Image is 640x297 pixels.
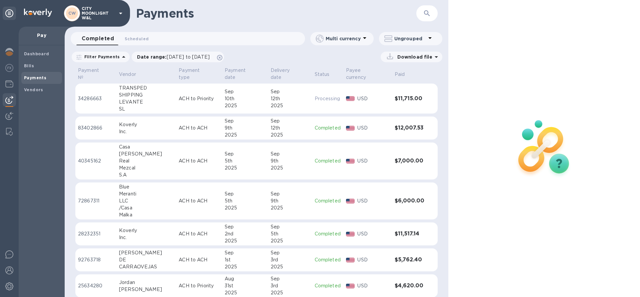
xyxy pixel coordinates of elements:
[119,190,173,197] div: Meranti
[225,67,257,81] p: Payment date
[346,96,355,101] img: USD
[315,197,341,204] p: Completed
[119,249,173,256] div: [PERSON_NAME]
[394,35,426,42] p: Ungrouped
[346,67,389,81] span: Payee currency
[395,71,405,78] p: Paid
[179,157,219,164] p: ACH to ACH
[119,144,173,150] div: Casa
[395,158,424,164] h3: $7,000.00
[24,51,49,56] b: Dashboard
[132,52,224,62] div: Date range:[DATE] to [DATE]
[315,282,341,289] p: Completed
[24,87,43,92] b: Vendors
[395,96,424,102] h3: $11,715.00
[271,256,309,263] div: 3rd
[346,258,355,262] img: USD
[225,88,265,95] div: Sep
[179,67,211,81] p: Payment type
[78,67,105,81] p: Payment №
[395,54,432,60] p: Download file
[78,125,114,132] p: 83402866
[225,190,265,197] div: Sep
[24,32,59,39] p: Pay
[346,284,355,288] img: USD
[225,132,265,139] div: 2025
[395,283,424,289] h3: $4,620.00
[225,95,265,102] div: 10th
[271,164,309,171] div: 2025
[315,230,341,237] p: Completed
[137,54,213,60] p: Date range :
[395,257,424,263] h3: $5,762.40
[271,190,309,197] div: Sep
[119,106,173,113] div: SL
[225,249,265,256] div: Sep
[225,157,265,164] div: 5th
[271,118,309,125] div: Sep
[357,256,389,263] p: USD
[346,159,355,163] img: USD
[357,282,389,289] p: USD
[78,230,114,237] p: 28232351
[395,71,414,78] span: Paid
[119,128,173,135] div: Inc.
[225,230,265,237] div: 2nd
[78,157,114,164] p: 40345162
[24,75,46,80] b: Payments
[271,282,309,289] div: 3rd
[271,237,309,244] div: 2025
[271,125,309,132] div: 12th
[179,67,219,81] span: Payment type
[78,67,114,81] span: Payment №
[357,125,389,132] p: USD
[119,71,145,78] span: Vendor
[3,7,16,20] div: Unpin categories
[315,71,330,78] p: Status
[179,230,219,237] p: ACH to ACH
[119,99,173,106] div: LEVANTE
[179,125,219,132] p: ACH to ACH
[346,199,355,203] img: USD
[271,230,309,237] div: 5th
[271,132,309,139] div: 2025
[119,71,136,78] p: Vendor
[315,157,341,164] p: Completed
[125,35,149,42] span: Scheduled
[225,263,265,270] div: 2025
[271,275,309,282] div: Sep
[24,63,34,68] b: Bills
[271,249,309,256] div: Sep
[346,126,355,131] img: USD
[119,286,173,293] div: [PERSON_NAME]
[24,9,52,17] img: Logo
[119,197,173,204] div: LLC
[271,102,309,109] div: 2025
[271,95,309,102] div: 12th
[225,102,265,109] div: 2025
[78,256,114,263] p: 92763718
[271,157,309,164] div: 9th
[78,282,114,289] p: 25634280
[82,6,115,20] p: CITY MOONLIGHT W&L
[357,197,389,204] p: USD
[225,197,265,204] div: 5th
[315,95,341,102] p: Processing
[5,64,13,72] img: Foreign exchange
[119,263,173,270] div: CARRAOVEJAS
[225,125,265,132] div: 9th
[82,34,114,43] span: Completed
[119,211,173,218] div: Malka
[179,256,219,263] p: ACH to ACH
[225,275,265,282] div: Aug
[119,234,173,241] div: Inc.
[357,230,389,237] p: USD
[119,279,173,286] div: Jordan
[225,223,265,230] div: Sep
[167,54,210,60] span: [DATE] to [DATE]
[68,11,76,16] b: CW
[357,95,389,102] p: USD
[346,67,381,81] p: Payee currency
[225,204,265,211] div: 2025
[326,35,361,42] p: Multi currency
